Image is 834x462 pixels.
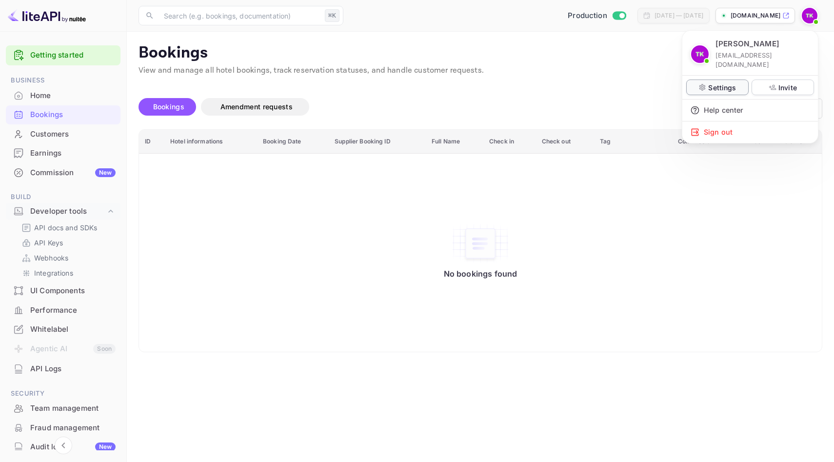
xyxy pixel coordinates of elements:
p: [PERSON_NAME] [715,39,779,50]
p: Settings [708,82,736,93]
p: Invite [778,82,797,93]
p: [EMAIL_ADDRESS][DOMAIN_NAME] [715,51,810,69]
div: Sign out [682,121,818,143]
div: Help center [682,100,818,121]
img: Thakur Karan [691,45,709,63]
